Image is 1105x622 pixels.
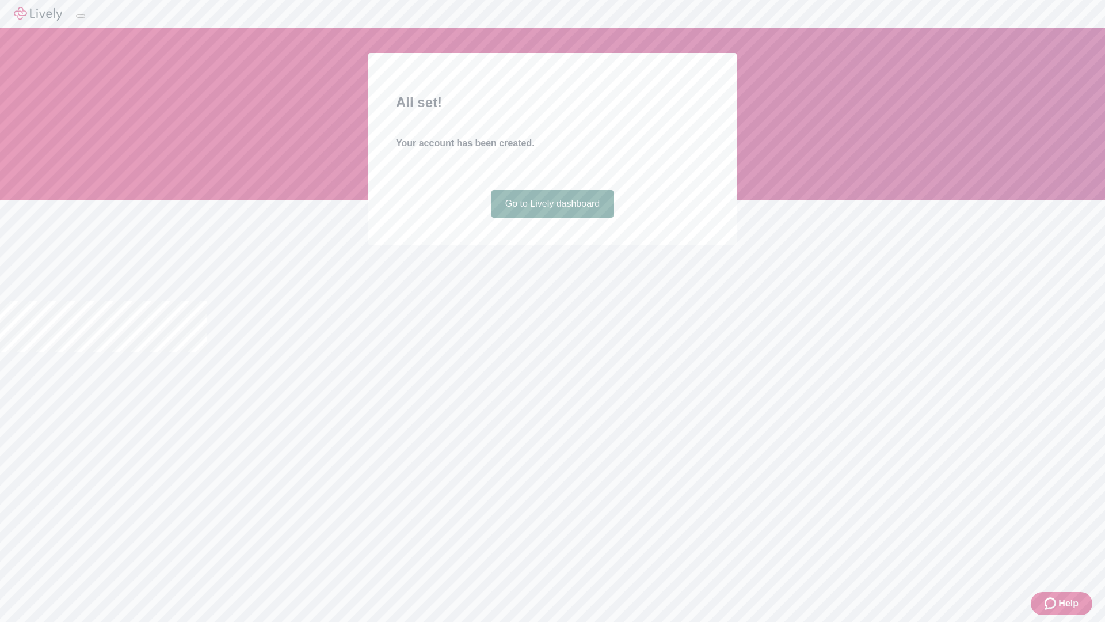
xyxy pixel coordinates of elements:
[76,14,85,18] button: Log out
[396,92,709,113] h2: All set!
[1058,597,1079,610] span: Help
[491,190,614,218] a: Go to Lively dashboard
[14,7,62,21] img: Lively
[1031,592,1092,615] button: Zendesk support iconHelp
[396,136,709,150] h4: Your account has been created.
[1045,597,1058,610] svg: Zendesk support icon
